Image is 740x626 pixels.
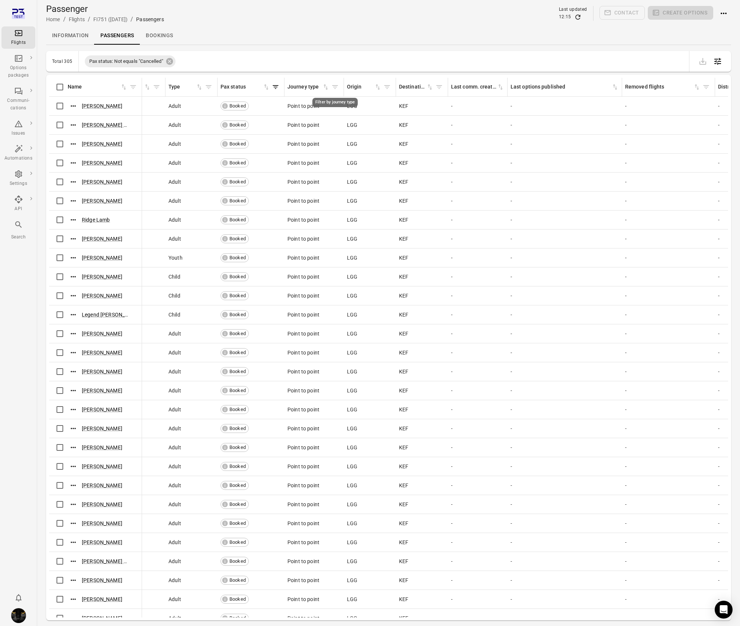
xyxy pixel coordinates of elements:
span: LGG [347,121,357,129]
span: Point to point [287,368,319,375]
a: Home [46,16,60,22]
button: Actions [68,461,79,472]
a: [PERSON_NAME] [82,596,122,602]
button: Refresh data [574,13,582,21]
button: Actions [68,556,79,567]
div: Sort by last options package published in ascending order [511,83,619,91]
span: Booked [227,330,248,337]
span: Last options published [511,83,619,91]
span: Origin [347,83,382,91]
button: Actions [68,233,79,244]
button: Filter by origin [382,81,393,93]
div: - [451,159,505,167]
span: LGG [347,406,357,413]
span: Booked [227,235,248,243]
div: Total 305 [52,59,73,64]
button: Filter by name [128,81,139,93]
a: Legend [PERSON_NAME] [82,312,141,318]
span: Booked [227,387,248,394]
div: - [511,368,619,375]
span: Booked [227,121,248,129]
div: - [451,254,505,261]
span: Adult [168,406,181,413]
div: - [625,121,712,129]
div: Last updated [559,6,587,13]
button: Actions [68,328,79,339]
div: Sort by pax status in ascending order [221,83,270,91]
div: Issues [4,130,32,137]
span: Point to point [287,178,319,186]
a: [PERSON_NAME] [82,293,122,299]
div: - [451,121,505,129]
a: Issues [1,117,35,139]
div: - [511,292,619,299]
div: - [625,216,712,224]
a: [PERSON_NAME] [82,482,122,488]
a: [PERSON_NAME] [82,255,122,261]
span: Point to point [287,311,319,318]
div: Sort by previously removed flights in ascending order [625,83,701,91]
span: Booked [227,273,248,280]
a: [PERSON_NAME] [82,179,122,185]
button: Actions [68,423,79,434]
span: LGG [347,387,357,394]
div: - [511,178,619,186]
div: Last comm. created [451,83,497,91]
div: - [451,425,505,432]
span: Adult [168,387,181,394]
div: - [451,197,505,205]
a: Bookings [140,27,179,45]
button: Actions [68,271,79,282]
a: FI751 ([DATE]) [93,16,128,22]
button: Actions [68,499,79,510]
a: [PERSON_NAME] [82,407,122,412]
span: KEF [399,406,408,413]
span: LGG [347,178,357,186]
button: Open table configuration [710,54,725,69]
button: Actions [68,537,79,548]
div: - [625,330,712,337]
span: Removed flights [625,83,701,91]
span: KEF [399,140,408,148]
div: 12:15 [559,13,571,21]
span: KEF [399,216,408,224]
button: Filter by previously removed flights [701,81,712,93]
span: Point to point [287,197,319,205]
div: Sort by name in ascending order [68,83,128,91]
span: LGG [347,140,357,148]
div: Last options published [511,83,611,91]
span: Adult [168,102,181,110]
div: - [451,311,505,318]
div: Journey type [287,83,322,91]
span: Adult [168,178,181,186]
div: - [511,254,619,261]
span: Booked [227,159,248,167]
span: LGG [347,254,357,261]
div: - [451,444,505,451]
div: - [625,159,712,167]
span: LGG [347,349,357,356]
span: LGG [347,216,357,224]
a: [PERSON_NAME] [PERSON_NAME] [82,558,164,564]
button: Actions [68,480,79,491]
button: Actions [68,290,79,301]
div: - [451,102,505,110]
a: [PERSON_NAME] [82,426,122,431]
button: Filter by destination [434,81,445,93]
button: Filter by type [203,81,214,93]
div: - [511,159,619,167]
a: Information [46,27,94,45]
button: Actions [68,214,79,225]
div: - [511,444,619,451]
div: - [625,387,712,394]
div: Sort by origin in ascending order [347,83,382,91]
button: Actions [68,309,79,320]
button: Actions [68,195,79,206]
div: Removed flights [625,83,693,91]
span: Point to point [287,444,319,451]
div: - [625,235,712,243]
div: Sort by type in ascending order [168,83,203,91]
